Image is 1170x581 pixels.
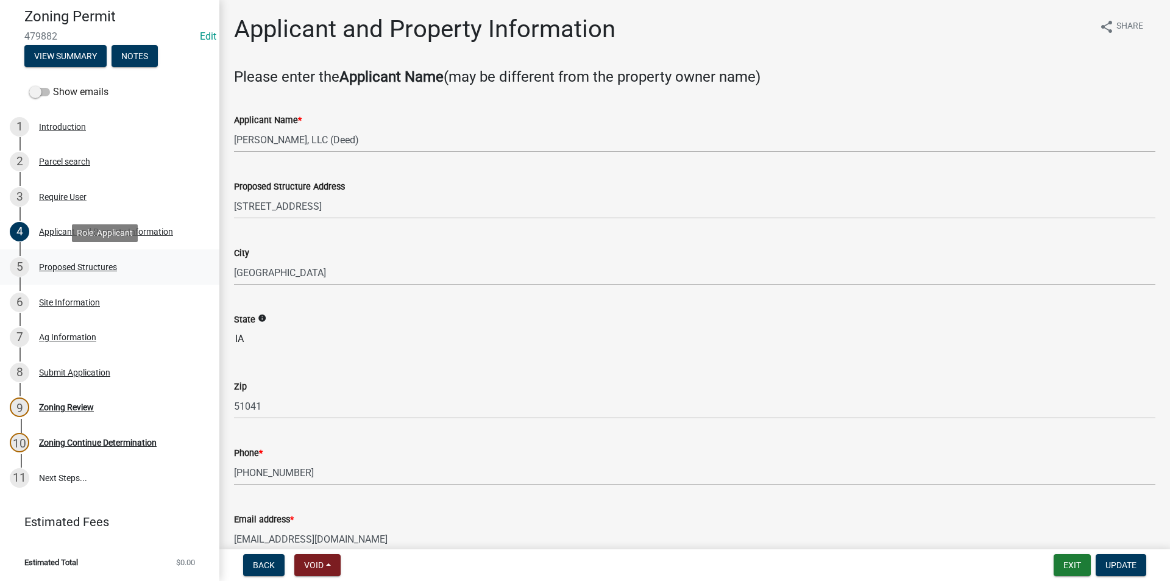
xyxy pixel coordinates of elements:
div: Require User [39,193,87,201]
h4: Please enter the (may be different from the property owner name) [234,68,1155,86]
span: Update [1105,560,1136,570]
div: 3 [10,187,29,207]
button: shareShare [1090,15,1153,38]
label: Applicant Name [234,116,302,125]
div: 5 [10,257,29,277]
div: 1 [10,117,29,137]
div: Site Information [39,298,100,307]
h1: Applicant and Property Information [234,15,615,44]
div: Zoning Continue Determination [39,438,157,447]
button: Update [1096,554,1146,576]
div: Ag Information [39,333,96,341]
label: State [234,316,255,324]
label: City [234,249,249,258]
a: Estimated Fees [10,510,200,534]
label: Email address [234,516,294,524]
div: Role: Applicant [72,224,138,242]
wm-modal-confirm: Notes [112,52,158,62]
h4: Zoning Permit [24,8,210,26]
button: Back [243,554,285,576]
label: Show emails [29,85,108,99]
wm-modal-confirm: Edit Application Number [200,30,216,42]
div: Proposed Structures [39,263,117,271]
button: View Summary [24,45,107,67]
span: 479882 [24,30,195,42]
span: Back [253,560,275,570]
div: 10 [10,433,29,452]
strong: Applicant Name [339,68,444,85]
div: 9 [10,397,29,417]
div: 2 [10,152,29,171]
a: Edit [200,30,216,42]
button: Void [294,554,341,576]
div: 4 [10,222,29,241]
div: 8 [10,363,29,382]
label: Zip [234,383,247,391]
i: share [1099,20,1114,34]
label: Proposed Structure Address [234,183,345,191]
div: 7 [10,327,29,347]
button: Notes [112,45,158,67]
span: Share [1116,20,1143,34]
label: Phone [234,449,263,458]
div: Introduction [39,123,86,131]
span: Estimated Total [24,558,78,566]
div: Parcel search [39,157,90,166]
div: Zoning Review [39,403,94,412]
i: info [258,314,266,323]
span: Void [304,560,324,570]
span: $0.00 [176,558,195,566]
button: Exit [1054,554,1091,576]
div: Submit Application [39,368,110,377]
wm-modal-confirm: Summary [24,52,107,62]
div: Applicant and Property Information [39,227,173,236]
div: 11 [10,468,29,488]
div: 6 [10,293,29,312]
